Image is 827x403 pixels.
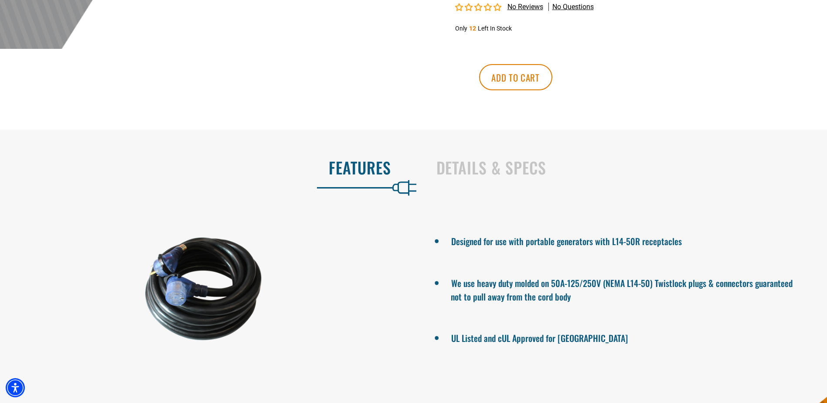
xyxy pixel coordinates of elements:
button: Add to cart [479,64,552,90]
li: UL Listed and cUL Approved for [GEOGRAPHIC_DATA] [451,329,797,345]
h2: Features [18,158,391,177]
span: 12 [469,25,476,32]
li: Designed for use with portable generators with L14-50R receptacles [451,232,797,248]
span: 0.00 stars [455,3,503,12]
li: We use heavy duty molded on 50A-125/250V (NEMA L14-50) Twistlock plugs & connectors guaranteed no... [451,274,797,303]
span: Left In Stock [478,25,512,32]
span: No reviews [507,3,543,11]
span: No questions [552,2,594,12]
div: Accessibility Menu [6,378,25,397]
span: Only [455,25,467,32]
h2: Details & Specs [436,158,809,177]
